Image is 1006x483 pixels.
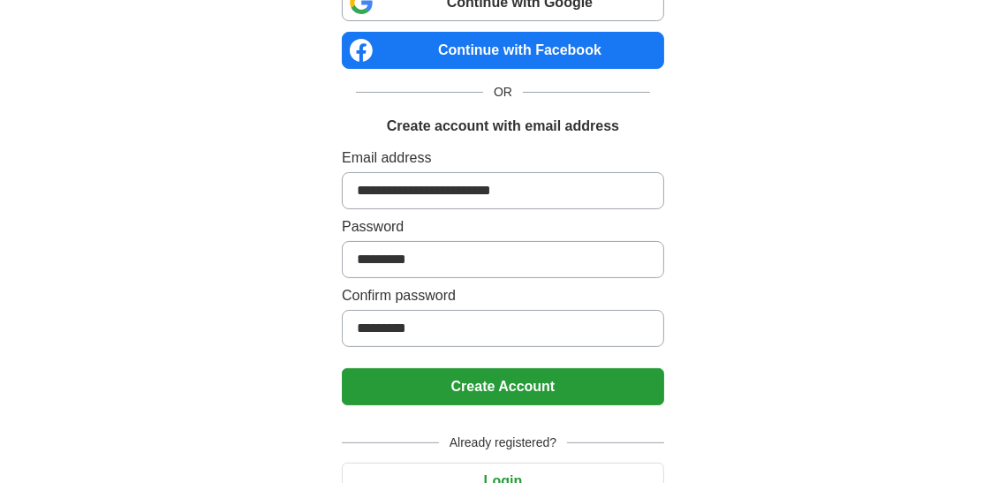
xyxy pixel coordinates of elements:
[342,147,664,169] label: Email address
[387,116,619,137] h1: Create account with email address
[342,32,664,69] a: Continue with Facebook
[342,216,664,238] label: Password
[342,368,664,405] button: Create Account
[483,83,523,102] span: OR
[342,285,664,306] label: Confirm password
[439,434,567,452] span: Already registered?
